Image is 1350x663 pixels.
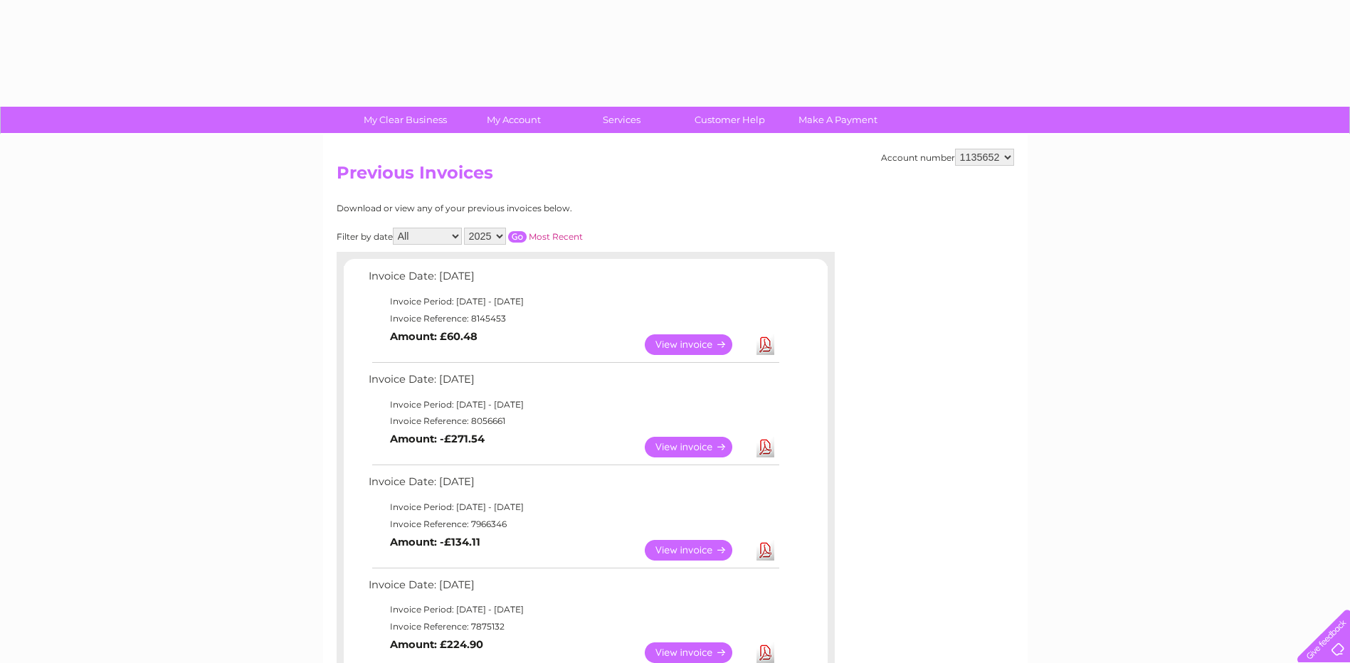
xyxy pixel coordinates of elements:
[390,536,480,548] b: Amount: -£134.11
[365,310,781,327] td: Invoice Reference: 8145453
[365,601,781,618] td: Invoice Period: [DATE] - [DATE]
[337,228,710,245] div: Filter by date
[756,540,774,561] a: Download
[645,334,749,355] a: View
[337,203,710,213] div: Download or view any of your previous invoices below.
[365,413,781,430] td: Invoice Reference: 8056661
[756,642,774,663] a: Download
[390,433,485,445] b: Amount: -£271.54
[347,107,464,133] a: My Clear Business
[365,499,781,516] td: Invoice Period: [DATE] - [DATE]
[337,163,1014,190] h2: Previous Invoices
[779,107,897,133] a: Make A Payment
[645,437,749,457] a: View
[365,576,781,602] td: Invoice Date: [DATE]
[365,293,781,310] td: Invoice Period: [DATE] - [DATE]
[529,231,583,242] a: Most Recent
[671,107,789,133] a: Customer Help
[365,516,781,533] td: Invoice Reference: 7966346
[563,107,680,133] a: Services
[365,267,781,293] td: Invoice Date: [DATE]
[645,642,749,663] a: View
[756,334,774,355] a: Download
[365,370,781,396] td: Invoice Date: [DATE]
[645,540,749,561] a: View
[365,618,781,635] td: Invoice Reference: 7875132
[881,149,1014,166] div: Account number
[390,330,478,343] b: Amount: £60.48
[756,437,774,457] a: Download
[365,472,781,499] td: Invoice Date: [DATE]
[455,107,572,133] a: My Account
[365,396,781,413] td: Invoice Period: [DATE] - [DATE]
[390,638,483,651] b: Amount: £224.90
